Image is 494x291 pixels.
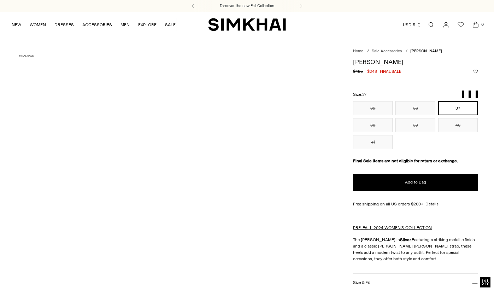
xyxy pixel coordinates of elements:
[353,201,478,207] div: Free shipping on all US orders $200+
[30,17,46,33] a: WOMEN
[353,225,432,230] a: PRE-FALL 2024 WOMEN'S COLLECTION
[424,18,438,32] a: Open search modal
[120,17,130,33] a: MEN
[353,174,478,191] button: Add to Bag
[220,3,274,9] a: Discover the new Fall Collection
[353,101,393,115] button: 35
[54,17,74,33] a: DRESSES
[403,17,422,33] button: USD $
[353,118,393,132] button: 38
[400,237,412,242] strong: Silver.
[474,69,478,74] button: Add to Wishlist
[178,51,337,290] a: Sylvie Heel
[410,49,442,53] span: [PERSON_NAME]
[425,201,439,207] a: Details
[353,135,393,149] button: 41
[353,48,478,54] nav: breadcrumbs
[208,18,286,31] a: SIMKHAI
[438,118,478,132] button: 40
[405,179,426,185] span: Add to Bag
[479,21,486,28] span: 0
[353,280,370,285] h3: Size & Fit
[395,118,435,132] button: 39
[353,68,363,75] s: $495
[353,91,366,98] label: Size:
[367,48,369,54] div: /
[439,18,453,32] a: Go to the account page
[353,59,478,65] h1: [PERSON_NAME]
[138,17,157,33] a: EXPLORE
[16,51,175,290] a: Sylvie Heel
[469,18,483,32] a: Open cart modal
[353,158,458,163] strong: Final Sale items are not eligible for return or exchange.
[165,17,176,33] a: SALE
[353,49,363,53] a: Home
[372,49,402,53] a: Sale Accessories
[82,17,112,33] a: ACCESSORIES
[362,92,366,97] span: 37
[395,101,435,115] button: 36
[367,68,377,75] span: $248
[406,48,407,54] div: /
[438,101,478,115] button: 37
[353,237,478,262] p: The [PERSON_NAME] in Featuring a striking metallic finish and a classic [PERSON_NAME] [PERSON_NAM...
[12,17,21,33] a: NEW
[454,18,468,32] a: Wishlist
